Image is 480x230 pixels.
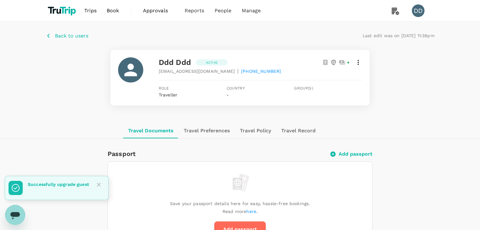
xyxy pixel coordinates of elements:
[246,209,256,214] a: here
[28,181,89,187] p: Successfully upgrade guest
[159,92,177,97] span: Traveller
[46,4,80,18] img: TruTrip logo
[227,92,229,97] span: -
[235,123,276,138] button: Travel Policy
[206,60,217,65] p: Active
[363,32,435,39] p: Last edit was on [DATE] 11:38pm
[185,7,204,14] span: Reports
[108,149,136,159] h6: Passport
[159,68,235,74] span: [EMAIL_ADDRESS][DOMAIN_NAME]
[237,67,239,75] span: |
[170,200,310,207] p: Save your passport details here for easy, hassle-free bookings.
[179,123,235,138] button: Travel Preferences
[46,32,88,40] button: Back to users
[123,123,179,138] button: Travel Documents
[229,172,251,194] img: empty passport
[94,180,104,189] button: Close
[412,4,424,17] div: DD
[107,7,119,14] span: Book
[227,85,294,92] span: Country
[159,85,227,92] span: Role
[84,7,97,14] span: Trips
[276,123,321,138] button: Travel Record
[241,68,281,74] span: [PHONE_NUMBER]
[331,151,372,157] button: Add passport
[5,205,25,225] iframe: Button to launch messaging window
[294,85,362,92] span: Group(s)
[143,7,175,14] span: Approvals
[215,7,232,14] span: People
[241,7,261,14] span: Manage
[159,58,191,67] span: ddd ddd
[55,32,88,40] p: Back to users
[222,208,258,215] p: Read more .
